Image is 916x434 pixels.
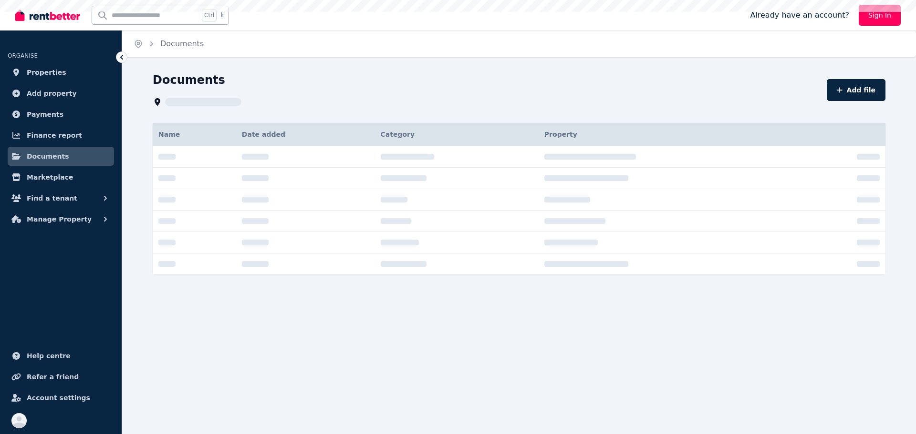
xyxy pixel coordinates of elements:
[8,52,38,59] span: ORGANISE
[27,172,73,183] span: Marketplace
[8,210,114,229] button: Manage Property
[27,109,63,120] span: Payments
[8,168,114,187] a: Marketplace
[8,147,114,166] a: Documents
[158,131,180,138] span: Name
[8,63,114,82] a: Properties
[8,367,114,386] a: Refer a friend
[122,30,215,57] nav: Breadcrumb
[27,151,69,162] span: Documents
[8,189,114,208] button: Find a tenant
[8,346,114,365] a: Help centre
[27,350,71,362] span: Help centre
[27,192,77,204] span: Find a tenant
[8,105,114,124] a: Payments
[27,88,77,99] span: Add property
[153,72,225,88] h1: Documents
[375,123,539,146] th: Category
[236,123,375,146] th: Date added
[160,39,204,48] a: Documents
[27,130,82,141] span: Finance report
[27,371,79,383] span: Refer a friend
[8,84,114,103] a: Add property
[27,213,92,225] span: Manage Property
[27,392,90,404] span: Account settings
[15,8,80,22] img: RentBetter
[750,10,849,21] span: Already have an account?
[859,5,901,26] a: Sign In
[8,126,114,145] a: Finance report
[220,11,224,19] span: k
[827,79,885,101] button: Add file
[8,388,114,407] a: Account settings
[539,123,799,146] th: Property
[27,67,66,78] span: Properties
[202,9,217,21] span: Ctrl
